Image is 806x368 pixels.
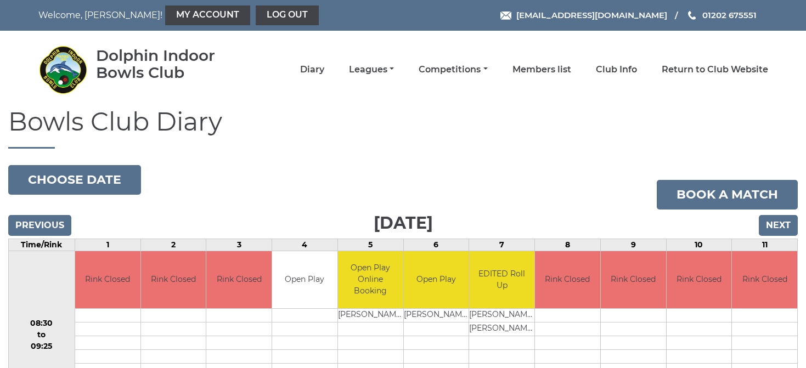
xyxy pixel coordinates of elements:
td: Rink Closed [141,251,206,309]
td: Rink Closed [75,251,140,309]
button: Choose date [8,165,141,195]
td: 9 [600,239,666,251]
td: Open Play [404,251,469,309]
h1: Bowls Club Diary [8,108,798,149]
td: Time/Rink [9,239,75,251]
img: Email [500,12,511,20]
td: 8 [535,239,601,251]
img: Dolphin Indoor Bowls Club [38,45,88,94]
td: Rink Closed [667,251,732,309]
td: 3 [206,239,272,251]
input: Previous [8,215,71,236]
td: 1 [75,239,140,251]
td: [PERSON_NAME] [469,322,534,336]
img: Phone us [688,11,696,20]
td: Open Play [272,251,337,309]
td: 5 [337,239,403,251]
a: Phone us 01202 675551 [686,9,757,21]
input: Next [759,215,798,236]
a: Members list [512,64,571,76]
a: Log out [256,5,319,25]
td: 2 [140,239,206,251]
a: Leagues [349,64,394,76]
td: Rink Closed [206,251,272,309]
td: 11 [732,239,798,251]
td: Open Play Online Booking [338,251,403,309]
a: My Account [165,5,250,25]
a: Book a match [657,180,798,210]
td: Rink Closed [535,251,600,309]
td: 7 [469,239,535,251]
a: Competitions [419,64,487,76]
span: [EMAIL_ADDRESS][DOMAIN_NAME] [516,10,667,20]
td: [PERSON_NAME] [469,309,534,322]
span: 01202 675551 [702,10,757,20]
td: Rink Closed [732,251,797,309]
td: [PERSON_NAME] [338,309,403,322]
a: Return to Club Website [662,64,768,76]
nav: Welcome, [PERSON_NAME]! [38,5,333,25]
div: Dolphin Indoor Bowls Club [96,47,247,81]
a: Club Info [596,64,637,76]
a: Diary [300,64,324,76]
td: [PERSON_NAME] [404,309,469,322]
td: 4 [272,239,338,251]
td: 6 [403,239,469,251]
td: 10 [666,239,732,251]
td: Rink Closed [601,251,666,309]
td: EDITED Roll Up [469,251,534,309]
a: Email [EMAIL_ADDRESS][DOMAIN_NAME] [500,9,667,21]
